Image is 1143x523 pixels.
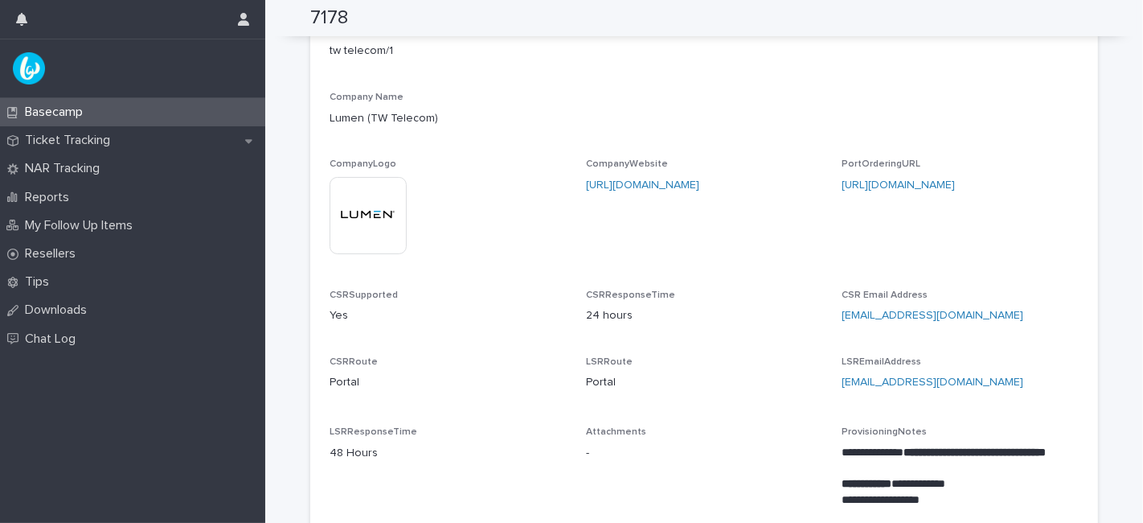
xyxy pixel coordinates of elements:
[18,274,62,290] p: Tips
[18,133,123,148] p: Ticket Tracking
[586,357,633,367] span: LSRRoute
[586,445,823,462] p: -
[18,246,88,261] p: Resellers
[330,427,417,437] span: LSRResponseTime
[842,377,1023,388] a: [EMAIL_ADDRESS][DOMAIN_NAME]
[586,374,616,391] span: Portal
[330,290,398,300] span: CSRSupported
[330,374,359,391] span: Portal
[18,190,82,205] p: Reports
[310,6,348,30] h2: 7178
[18,218,145,233] p: My Follow Up Items
[330,307,567,324] p: Yes
[842,357,921,367] span: LSREmailAddress
[842,290,928,300] span: CSR Email Address
[13,52,45,84] img: UPKZpZA3RCu7zcH4nw8l
[18,161,113,176] p: NAR Tracking
[330,159,396,169] span: CompanyLogo
[18,303,100,318] p: Downloads
[330,445,567,462] p: 48 Hours
[330,110,1079,127] p: Lumen (TW Telecom)
[586,159,668,169] span: CompanyWebsite
[18,332,88,347] p: Chat Log
[586,307,823,324] p: 24 hours
[330,93,404,102] span: Company Name
[842,427,927,437] span: ProvisioningNotes
[842,310,1023,321] a: [EMAIL_ADDRESS][DOMAIN_NAME]
[586,290,675,300] span: CSRResponseTime
[586,179,699,191] a: [URL][DOMAIN_NAME]
[586,427,646,437] span: Attachments
[842,159,920,169] span: PortOrderingURL
[842,179,955,191] a: [URL][DOMAIN_NAME]
[18,105,96,120] p: Basecamp
[330,43,567,60] p: tw telecom/1
[330,357,378,367] span: CSRRoute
